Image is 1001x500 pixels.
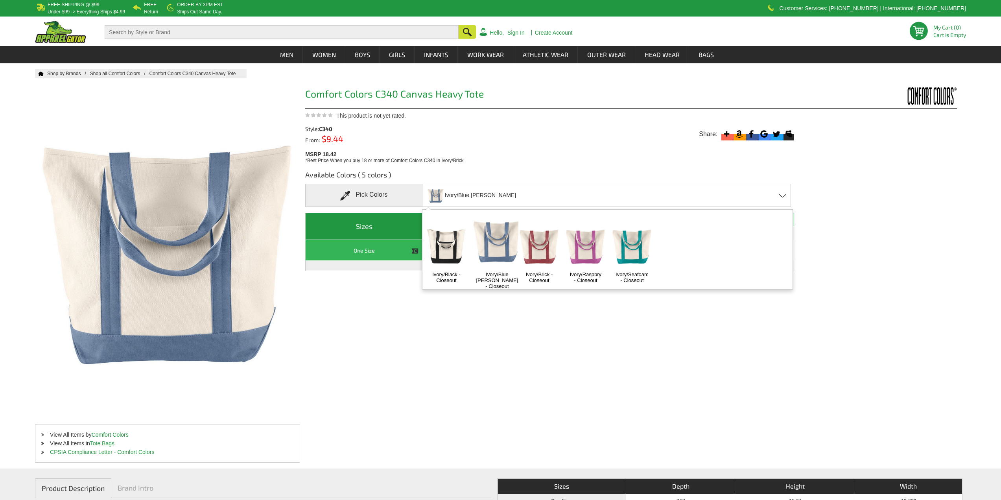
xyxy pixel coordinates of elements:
a: Comfort Colors C340 Canvas Heavy Tote [149,71,244,76]
b: Free [144,2,157,7]
b: Free Shipping @ $99 [48,2,100,7]
div: Pick Colors [305,184,422,207]
span: C340 [319,125,332,132]
a: Men [271,46,302,63]
a: Ivory/Brick - Closeout [522,271,556,283]
a: Bags [689,46,723,63]
h3: Available Colors ( 5 colors ) [305,170,794,184]
span: This product is not yet rated. [336,113,406,119]
a: Shop by Brands [47,71,90,76]
svg: Amazon [734,129,745,139]
a: Product Description [35,478,111,498]
a: CPSIA Compliance Letter - Comfort Colors [50,449,154,455]
a: Ivory/Seafoam - Closeout [615,271,649,283]
th: Sizes [306,213,423,240]
a: Boys [346,46,379,63]
img: This product is not yet rated. [305,113,333,118]
p: under $99 -> everything ships $4.99 [48,9,125,14]
span: $9.44 [320,134,343,144]
p: Customer Services: [PHONE_NUMBER] | International: [PHONE_NUMBER] [780,6,966,11]
h1: Comfort Colors C340 Canvas Heavy Tote [305,89,794,101]
img: Ivory/Raspbry [565,220,606,271]
a: Head Wear [636,46,689,63]
b: Order by 3PM EST [177,2,223,7]
img: Ivory/Brick [518,220,560,271]
p: Return [144,9,158,14]
a: Home [35,71,44,76]
a: Athletic Wear [514,46,577,63]
svg: Google Bookmark [759,129,769,139]
td: * You get volume discount when you order more of this style and color. [306,261,794,271]
th: Height [736,479,854,494]
a: Sign In [507,30,525,35]
a: Tote Bags [90,440,114,446]
img: This item is CLOSEOUT! [411,247,418,255]
p: ships out same day. [177,9,223,14]
img: Ivory/Seafoam [611,220,653,271]
a: Ivory/Raspbry - Closeout [569,271,602,283]
div: MSRP 18.42 [305,149,798,164]
span: *Best Price When you buy 18 or more of Comfort Colors C340 in Ivory/Brick [305,158,463,163]
div: From: [305,136,429,143]
a: Women [303,46,345,63]
a: Shop all Comfort Colors [90,71,149,76]
th: Sizes [498,479,626,494]
a: Create Account [535,30,573,35]
li: My Cart (0) [933,25,963,30]
a: Ivory/Blue [PERSON_NAME] - Closeout [476,271,518,289]
img: ApparelGator [35,21,86,43]
img: Comfort Colors [898,86,957,106]
th: Width [854,479,962,494]
th: Depth [626,479,736,494]
svg: Facebook [746,129,757,139]
a: Ivory/Black - Closeout [430,271,463,283]
a: Comfort Colors [92,432,129,438]
div: Style: [305,126,429,132]
a: Brand Intro [111,478,160,497]
span: Share: [699,130,717,138]
img: Ivory/Blue Jean [472,209,522,271]
svg: Myspace [783,129,794,139]
a: Outer Wear [578,46,635,63]
a: Girls [380,46,414,63]
a: Work Wear [458,46,513,63]
a: Infants [415,46,457,63]
svg: More [721,129,732,139]
input: Search by Style or Brand [105,25,459,39]
img: Ivory/Black [426,220,467,271]
span: Cart is Empty [933,32,966,38]
li: View All Items in [35,439,300,448]
span: Ivory/Blue [PERSON_NAME] [445,188,516,202]
th: One Size [306,240,423,261]
img: comfort-colors_C340_ivory-blue-jean.jpg [427,185,444,206]
a: Hello, [490,30,504,35]
li: View All Items by [35,430,300,439]
svg: Twitter [771,129,782,139]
